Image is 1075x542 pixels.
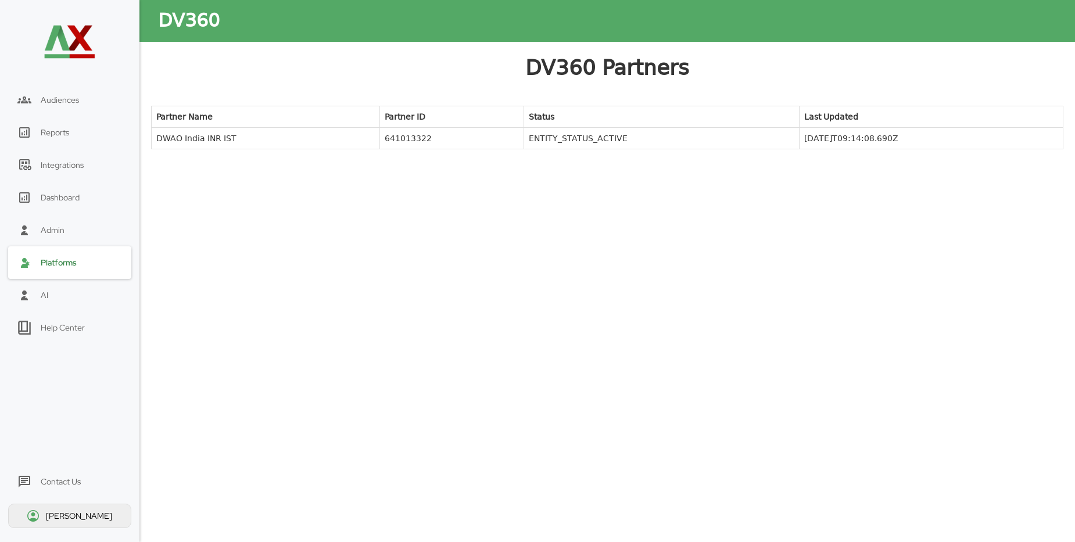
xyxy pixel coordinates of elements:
div: Contact Us [41,476,81,487]
div: Reports [41,127,69,138]
div: Integrations [41,160,84,170]
th: Last Updated [800,106,1063,128]
div: AI [41,290,48,300]
div: Admin [41,225,64,235]
span: Audiences [41,95,79,105]
th: Partner Name [152,106,380,128]
td: ENTITY_STATUS_ACTIVE [524,128,800,149]
td: 641013322 [379,128,524,149]
th: Partner ID [379,106,524,128]
div: Help Center [41,322,85,333]
div: Dashboard [41,192,80,203]
td: DWAO India INR IST [152,128,380,149]
td: [DATE]T09:14:08.690Z [800,128,1063,149]
div: [PERSON_NAME] [46,511,114,521]
div: DV360 [158,8,220,34]
h2: DV360 Partners [525,53,689,82]
div: Platforms [41,257,77,268]
th: Status [524,106,800,128]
